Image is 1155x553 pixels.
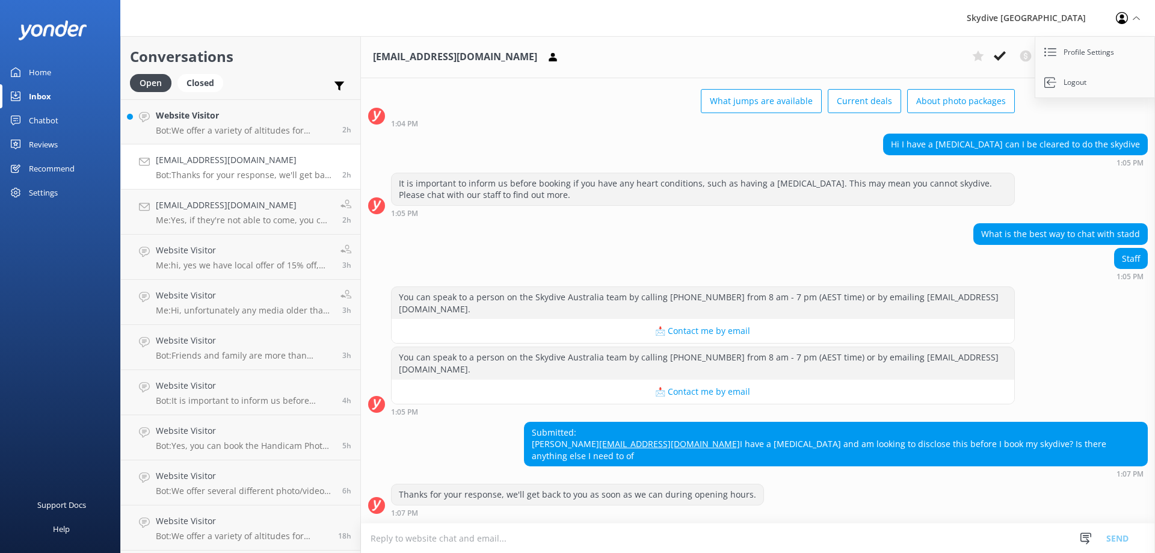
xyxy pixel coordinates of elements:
[392,319,1014,343] button: 📩 Contact me by email
[156,486,333,496] p: Bot: We offer several different photo/video packages! The Dedicated/Ultimate packages provide the...
[373,49,537,65] h3: [EMAIL_ADDRESS][DOMAIN_NAME]
[37,493,86,517] div: Support Docs
[121,325,360,370] a: Website VisitorBot:Friends and family are more than welcome to come along and watch. Please check...
[177,76,229,89] a: Closed
[391,209,1015,217] div: Oct 07 2025 01:05pm (UTC +10:00) Australia/Brisbane
[156,395,333,406] p: Bot: It is important to inform us before booking if you have any restrictions on your physical ab...
[156,153,333,167] h4: [EMAIL_ADDRESS][DOMAIN_NAME]
[156,170,333,181] p: Bot: Thanks for your response, we'll get back to you as soon as we can during opening hours.
[391,510,418,517] strong: 1:07 PM
[342,215,351,225] span: Oct 07 2025 01:00pm (UTC +10:00) Australia/Brisbane
[29,84,51,108] div: Inbox
[29,132,58,156] div: Reviews
[391,120,418,128] strong: 1:04 PM
[392,347,1014,379] div: You can speak to a person on the Skydive Australia team by calling [PHONE_NUMBER] from 8 am - 7 p...
[828,89,901,113] button: Current deals
[1116,159,1144,167] strong: 1:05 PM
[156,260,331,271] p: Me: hi, yes we have local offer of 15% off, you can check details here [URL][DOMAIN_NAME].
[974,224,1147,244] div: What is the best way to chat with stadd
[884,134,1147,155] div: Hi I have a [MEDICAL_DATA] can I be cleared to do the skydive
[338,531,351,541] span: Oct 06 2025 09:26pm (UTC +10:00) Australia/Brisbane
[392,173,1014,205] div: It is important to inform us before booking if you have any heart conditions, such as having a [M...
[156,350,333,361] p: Bot: Friends and family are more than welcome to come along and watch. Please check with the staf...
[599,438,740,450] a: [EMAIL_ADDRESS][DOMAIN_NAME]
[156,125,333,136] p: Bot: We offer a variety of altitudes for skydiving, with all dropzones providing jumps up to 15,0...
[342,486,351,496] span: Oct 07 2025 09:22am (UTC +10:00) Australia/Brisbane
[392,380,1014,404] button: 📩 Contact me by email
[342,260,351,270] span: Oct 07 2025 12:43pm (UTC +10:00) Australia/Brisbane
[29,108,58,132] div: Chatbot
[156,440,333,451] p: Bot: Yes, you can book the Handicam Photo and Video Packages online, call to add to your booking ...
[1114,272,1148,280] div: Oct 07 2025 01:05pm (UTC +10:00) Australia/Brisbane
[121,144,360,190] a: [EMAIL_ADDRESS][DOMAIN_NAME]Bot:Thanks for your response, we'll get back to you as soon as we can...
[156,109,333,122] h4: Website Visitor
[121,415,360,460] a: Website VisitorBot:Yes, you can book the Handicam Photo and Video Packages online, call to add to...
[342,170,351,180] span: Oct 07 2025 01:07pm (UTC +10:00) Australia/Brisbane
[524,469,1148,478] div: Oct 07 2025 01:07pm (UTC +10:00) Australia/Brisbane
[525,422,1147,466] div: Submitted: [PERSON_NAME] I have a [MEDICAL_DATA] and am looking to disclose this before I book my...
[121,190,360,235] a: [EMAIL_ADDRESS][DOMAIN_NAME]Me:Yes, if they're not able to come, you can print the waiver form ou...
[156,199,331,212] h4: [EMAIL_ADDRESS][DOMAIN_NAME]
[121,235,360,280] a: Website VisitorMe:hi, yes we have local offer of 15% off, you can check details here [URL][DOMAIN...
[156,305,331,316] p: Me: Hi, unfortunately any media older than 1 year is no longer accessable in our server.
[130,76,177,89] a: Open
[156,531,329,542] p: Bot: We offer a variety of altitudes for skydiving, with all dropzones providing jumps up to 15,0...
[121,505,360,551] a: Website VisitorBot:We offer a variety of altitudes for skydiving, with all dropzones providing ju...
[342,305,351,315] span: Oct 07 2025 12:42pm (UTC +10:00) Australia/Brisbane
[121,99,360,144] a: Website VisitorBot:We offer a variety of altitudes for skydiving, with all dropzones providing ju...
[156,379,333,392] h4: Website Visitor
[156,514,329,528] h4: Website Visitor
[391,119,1015,128] div: Oct 07 2025 01:04pm (UTC +10:00) Australia/Brisbane
[156,424,333,437] h4: Website Visitor
[1116,471,1144,478] strong: 1:07 PM
[342,350,351,360] span: Oct 07 2025 12:40pm (UTC +10:00) Australia/Brisbane
[342,395,351,406] span: Oct 07 2025 11:30am (UTC +10:00) Australia/Brisbane
[342,125,351,135] span: Oct 07 2025 01:56pm (UTC +10:00) Australia/Brisbane
[392,484,763,505] div: Thanks for your response, we'll get back to you as soon as we can during opening hours.
[29,156,75,181] div: Recommend
[130,45,351,68] h2: Conversations
[130,74,171,92] div: Open
[18,20,87,40] img: yonder-white-logo.png
[121,280,360,325] a: Website VisitorMe:Hi, unfortunately any media older than 1 year is no longer accessable in our se...
[342,440,351,451] span: Oct 07 2025 10:34am (UTC +10:00) Australia/Brisbane
[392,287,1014,319] div: You can speak to a person on the Skydive Australia team by calling [PHONE_NUMBER] from 8 am - 7 p...
[391,210,418,217] strong: 1:05 PM
[156,334,333,347] h4: Website Visitor
[156,469,333,483] h4: Website Visitor
[391,407,1015,416] div: Oct 07 2025 01:05pm (UTC +10:00) Australia/Brisbane
[907,89,1015,113] button: About photo packages
[391,409,418,416] strong: 1:05 PM
[391,508,764,517] div: Oct 07 2025 01:07pm (UTC +10:00) Australia/Brisbane
[29,181,58,205] div: Settings
[883,158,1148,167] div: Oct 07 2025 01:05pm (UTC +10:00) Australia/Brisbane
[156,244,331,257] h4: Website Visitor
[29,60,51,84] div: Home
[1116,273,1144,280] strong: 1:05 PM
[701,89,822,113] button: What jumps are available
[177,74,223,92] div: Closed
[156,289,331,302] h4: Website Visitor
[53,517,70,541] div: Help
[121,370,360,415] a: Website VisitorBot:It is important to inform us before booking if you have any restrictions on yo...
[156,215,331,226] p: Me: Yes, if they're not able to come, you can print the waiver form out, fill up, sign and bring ...
[1115,249,1147,269] div: Staff
[121,460,360,505] a: Website VisitorBot:We offer several different photo/video packages! The Dedicated/Ultimate packag...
